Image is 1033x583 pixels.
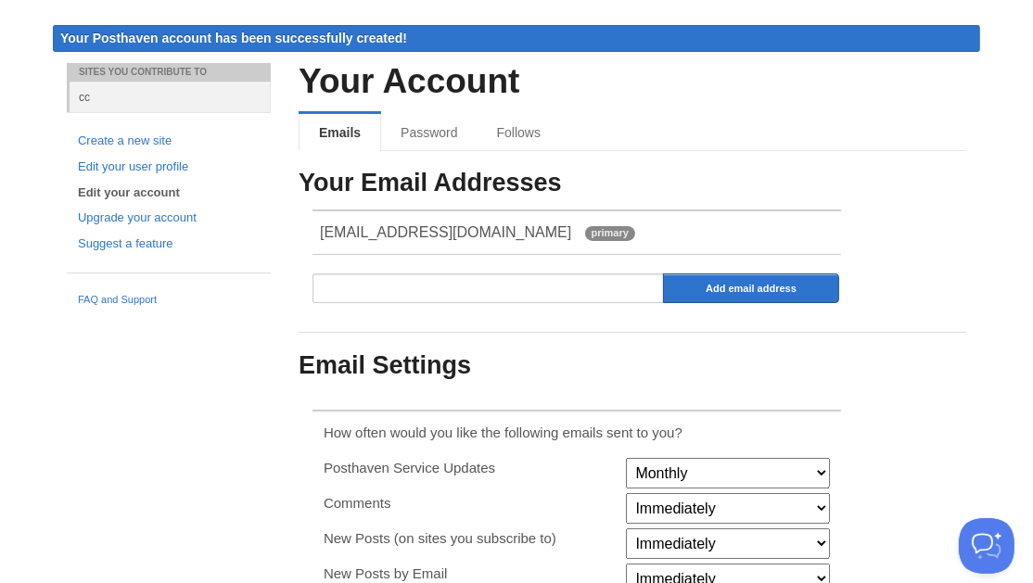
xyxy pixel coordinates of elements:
li: Sites You Contribute To [67,63,271,82]
a: FAQ and Support [78,292,260,309]
a: Upgrade your account [78,209,260,228]
span: primary [585,226,635,241]
a: Suggest a feature [78,234,260,254]
p: Posthaven Service Updates [324,458,614,477]
p: How often would you like the following emails sent to you? [324,423,830,442]
h3: Your Email Addresses [299,170,966,197]
a: Password [381,114,477,151]
p: New Posts (on sites you subscribe to) [324,528,614,548]
a: Create a new site [78,132,260,151]
a: cc [70,82,271,112]
a: Emails [299,114,381,151]
a: Edit your account [78,184,260,203]
h2: Your Account [299,63,966,101]
input: Add email address [663,273,839,303]
span: [EMAIL_ADDRESS][DOMAIN_NAME] [320,224,571,240]
p: New Posts by Email [324,564,614,583]
p: Comments [324,493,614,513]
a: Edit your user profile [78,158,260,177]
iframe: Help Scout Beacon - Open [959,518,1014,574]
a: Follows [478,114,560,151]
div: Your Posthaven account has been successfully created! [53,25,980,52]
h3: Email Settings [299,352,966,380]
